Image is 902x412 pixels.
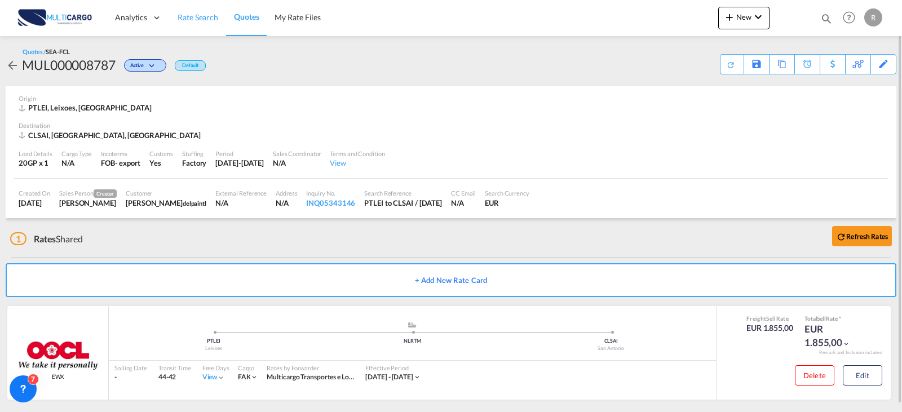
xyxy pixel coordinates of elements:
div: Save As Template [744,55,769,74]
div: Yes [149,158,173,168]
div: CLSAI, San Antonio, Americas [19,130,204,140]
span: Rate Search [178,12,218,22]
md-icon: icon-chevron-down [413,373,421,381]
div: EUR 1.855,00 [804,322,861,349]
div: Customs [149,149,173,158]
span: Subject to Remarks [838,315,841,322]
div: 01 Oct 2025 - 31 Oct 2025 [365,373,413,382]
div: Transit Time [158,364,191,372]
div: PTLEI to CLSAI / 13 Oct 2025 [364,198,442,208]
div: Factory Stuffing [182,158,206,168]
div: Destination [19,121,883,130]
span: PTLEI, Leixoes, [GEOGRAPHIC_DATA] [28,103,152,112]
div: MUL000008787 [22,56,116,74]
span: EWX [52,373,64,380]
div: - export [115,158,140,168]
md-icon: icon-chevron-down [217,374,225,382]
img: OOCL [19,342,98,370]
div: Freight Rate [746,314,793,322]
div: Remark and Inclusion included [811,349,891,356]
div: FOB [101,158,115,168]
span: Quotes [234,12,259,21]
md-icon: icon-refresh [836,232,846,242]
span: My Rate Files [275,12,321,22]
div: Quote PDF is not available at this time [726,55,738,69]
span: delpaintl [183,200,206,207]
div: Multicargo Transportes e Logistica [267,373,354,382]
span: Sell [766,315,776,322]
md-icon: icon-arrow-left [6,59,19,72]
div: Origin [19,94,883,103]
div: Change Status Here [124,59,166,72]
div: N/A [215,198,267,208]
div: Sailing Date [114,364,147,372]
div: Sales Coordinator [273,149,321,158]
md-icon: icon-chevron-down [250,373,258,381]
div: Address [276,189,297,197]
div: San Antonio [512,345,710,352]
div: INQ05343146 [306,198,355,208]
div: Shared [10,233,83,245]
div: Default [175,60,206,71]
span: [DATE] - [DATE] [365,373,413,381]
div: icon-arrow-left [6,56,22,74]
md-icon: icon-chevron-down [842,340,850,348]
span: Multicargo Transportes e Logistica [267,373,368,381]
div: 20GP x 1 [19,158,52,168]
div: Change Status Here [116,56,169,74]
div: 44-42 [158,373,191,382]
div: Load Details [19,149,52,158]
div: Quotes /SEA-FCL [23,47,70,56]
md-icon: icon-chevron-down [147,63,160,69]
div: Search Currency [485,189,529,197]
div: 31 Oct 2025 [215,158,264,168]
md-icon: icon-plus 400-fg [723,10,736,24]
div: CC Email [451,189,476,197]
div: 13 Oct 2025 [19,198,50,208]
div: Cargo [238,364,259,372]
button: Delete [795,365,834,386]
span: Active [130,62,147,73]
button: + Add New Rate Card [6,263,896,297]
div: Cargo Type [61,149,92,158]
div: - [114,373,147,382]
div: Stuffing [182,149,206,158]
span: Rates [34,233,56,244]
div: View [330,158,384,168]
span: Analytics [115,12,147,23]
span: 1 [10,232,26,245]
b: Refresh Rates [846,232,888,241]
md-icon: icon-refresh [726,60,736,70]
div: N/A [273,158,321,168]
div: Customer [126,189,206,197]
div: Incoterms [101,149,140,158]
div: PTLEI [114,338,313,345]
div: EUR 1.855,00 [746,322,793,334]
button: icon-refreshRefresh Rates [832,226,892,246]
img: 82db67801a5411eeacfdbd8acfa81e61.png [17,5,93,30]
md-icon: assets/icons/custom/ship-fill.svg [405,322,419,327]
div: Leixoes [114,345,313,352]
div: N/A [451,198,476,208]
div: N/A [276,198,297,208]
div: Viewicon-chevron-down [202,373,225,382]
span: Creator [94,189,117,198]
span: Sell [817,315,826,322]
span: FAK [238,373,251,381]
div: Sales Person [59,189,117,198]
div: CLSAI [512,338,710,345]
div: Search Reference [364,189,442,197]
div: N/A [61,158,92,168]
div: Patricia Pita [126,198,206,208]
div: Effective Period [365,364,421,372]
div: Rates by Forwarder [267,364,354,372]
div: External Reference [215,189,267,197]
span: SEA-FCL [46,48,69,55]
div: Free Days [202,364,229,372]
div: EUR [485,198,529,208]
span: New [723,12,765,21]
button: Edit [843,365,882,386]
div: NLRTM [313,338,511,345]
div: PTLEI, Leixoes, Europe [19,103,154,113]
div: Period [215,149,264,158]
